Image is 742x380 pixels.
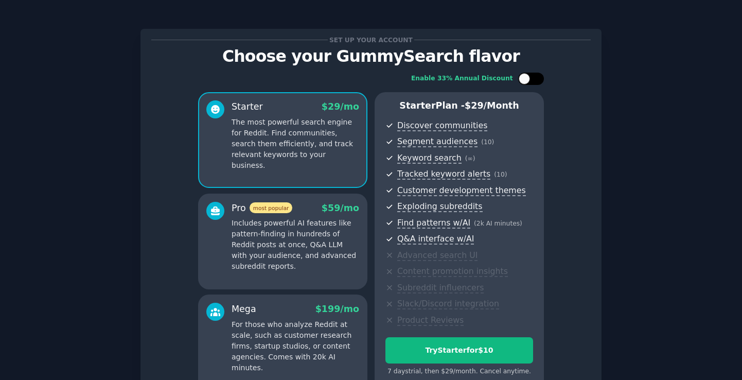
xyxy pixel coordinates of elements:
span: $ 59 /mo [322,203,359,213]
p: Includes powerful AI features like pattern-finding in hundreds of Reddit posts at once, Q&A LLM w... [232,218,359,272]
p: Choose your GummySearch flavor [151,47,591,65]
span: Tracked keyword alerts [397,169,490,180]
span: Advanced search UI [397,250,478,261]
div: 7 days trial, then $ 29 /month . Cancel anytime. [385,367,533,376]
span: $ 199 /mo [315,304,359,314]
span: Slack/Discord integration [397,299,499,309]
p: Starter Plan - [385,99,533,112]
span: Keyword search [397,153,462,164]
span: Find patterns w/AI [397,218,470,229]
div: Enable 33% Annual Discount [411,74,513,83]
span: ( 10 ) [481,139,494,146]
span: Discover communities [397,120,487,131]
span: $ 29 /month [465,100,519,111]
span: Set up your account [328,34,415,45]
span: $ 29 /mo [322,101,359,112]
button: TryStarterfor$10 [385,337,533,364]
div: Starter [232,100,263,113]
p: For those who analyze Reddit at scale, such as customer research firms, startup studios, or conte... [232,319,359,373]
div: Pro [232,202,292,215]
span: most popular [250,202,293,213]
span: ( 2k AI minutes ) [474,220,522,227]
div: Try Starter for $10 [386,345,533,356]
span: Q&A interface w/AI [397,234,474,245]
span: ( 10 ) [494,171,507,178]
span: Content promotion insights [397,266,508,277]
span: Product Reviews [397,315,464,326]
span: Customer development themes [397,185,526,196]
span: Exploding subreddits [397,201,482,212]
p: The most powerful search engine for Reddit. Find communities, search them efficiently, and track ... [232,117,359,171]
div: Mega [232,303,256,316]
span: ( ∞ ) [465,155,475,162]
span: Segment audiences [397,136,478,147]
span: Subreddit influencers [397,283,484,293]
